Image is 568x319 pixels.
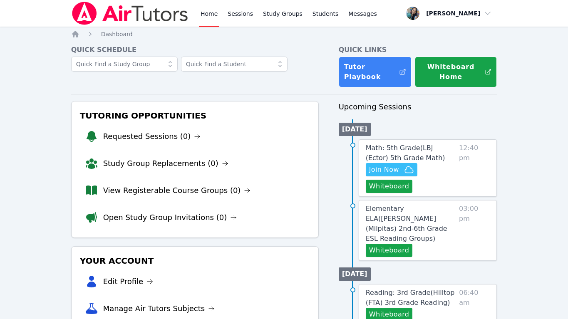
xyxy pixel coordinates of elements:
li: [DATE] [339,267,371,281]
span: Dashboard [101,31,133,37]
span: Messages [348,10,377,18]
input: Quick Find a Student [181,57,288,72]
h3: Upcoming Sessions [339,101,497,113]
span: 12:40 pm [459,143,490,193]
nav: Breadcrumb [71,30,497,38]
h3: Tutoring Opportunities [78,108,312,123]
button: Whiteboard [366,244,413,257]
span: Join Now [369,165,399,175]
button: Whiteboard [366,180,413,193]
span: Reading: 3rd Grade ( Hilltop (FTA) 3rd Grade Reading ) [366,289,455,307]
h4: Quick Links [339,45,497,55]
h3: Your Account [78,253,312,268]
li: [DATE] [339,123,371,136]
a: Study Group Replacements (0) [103,158,228,169]
h4: Quick Schedule [71,45,319,55]
a: Math: 5th Grade(LBJ (Ector) 5th Grade Math) [366,143,456,163]
a: Dashboard [101,30,133,38]
span: 03:00 pm [459,204,490,257]
button: Join Now [366,163,417,176]
a: Requested Sessions (0) [103,131,201,142]
img: Air Tutors [71,2,189,25]
a: View Registerable Course Groups (0) [103,185,251,196]
button: Whiteboard Home [415,57,497,87]
a: Reading: 3rd Grade(Hilltop (FTA) 3rd Grade Reading) [366,288,456,308]
a: Elementary ELA([PERSON_NAME] (Milpitas) 2nd-6th Grade ESL Reading Groups) [366,204,456,244]
span: Math: 5th Grade ( LBJ (Ector) 5th Grade Math ) [366,144,445,162]
input: Quick Find a Study Group [71,57,178,72]
a: Edit Profile [103,276,154,287]
a: Tutor Playbook [339,57,412,87]
span: Elementary ELA ( [PERSON_NAME] (Milpitas) 2nd-6th Grade ESL Reading Groups ) [366,205,447,242]
a: Manage Air Tutors Subjects [103,303,215,314]
a: Open Study Group Invitations (0) [103,212,237,223]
